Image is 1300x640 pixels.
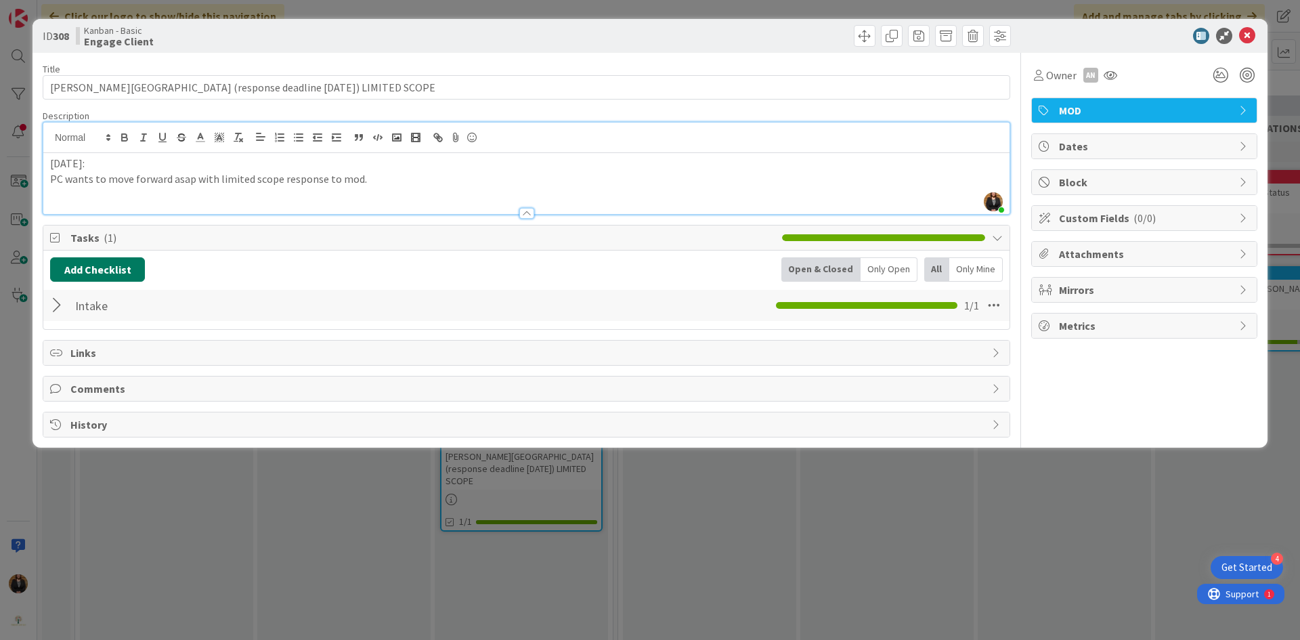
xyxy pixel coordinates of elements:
span: Metrics [1059,318,1232,334]
input: type card name here... [43,75,1010,100]
p: [DATE]: [50,156,1003,171]
span: ID [43,28,69,44]
div: Get Started [1221,561,1272,574]
span: Block [1059,174,1232,190]
span: Mirrors [1059,282,1232,298]
div: Only Open [861,257,917,282]
span: ( 0/0 ) [1133,211,1156,225]
span: Dates [1059,138,1232,154]
span: Owner [1046,67,1077,83]
span: Tasks [70,230,775,246]
div: Open & Closed [781,257,861,282]
span: 1 / 1 [964,297,979,314]
div: 1 [70,5,74,16]
button: Add Checklist [50,257,145,282]
span: Description [43,110,89,122]
input: Add Checklist... [70,293,375,318]
p: PC wants to move forward asap with limited scope response to mod. [50,171,1003,187]
span: Custom Fields [1059,210,1232,226]
span: MOD [1059,102,1232,119]
span: Links [70,345,985,361]
div: 4 [1271,553,1283,565]
span: Attachments [1059,246,1232,262]
div: Open Get Started checklist, remaining modules: 4 [1211,556,1283,579]
label: Title [43,63,60,75]
b: 308 [53,29,69,43]
span: Kanban - Basic [84,25,154,36]
div: Only Mine [949,257,1003,282]
span: History [70,417,985,433]
img: DEZMl8YG0xcQqluc7pnrobW4Pfi88F1E.JPG [984,192,1003,211]
b: Engage Client [84,36,154,47]
span: Comments [70,381,985,397]
span: ( 1 ) [104,231,116,244]
div: All [924,257,949,282]
span: Support [28,2,62,18]
div: AN [1083,68,1098,83]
